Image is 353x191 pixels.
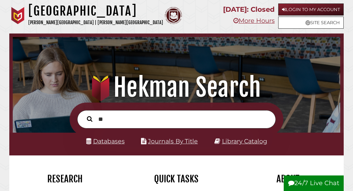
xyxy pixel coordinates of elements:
[28,19,163,27] p: [PERSON_NAME][GEOGRAPHIC_DATA] | [PERSON_NAME][GEOGRAPHIC_DATA]
[9,7,27,24] img: Calvin University
[278,3,344,16] a: Login to My Account
[87,116,92,122] i: Search
[83,114,96,123] button: Search
[28,3,163,19] h1: [GEOGRAPHIC_DATA]
[126,173,227,185] h2: Quick Tasks
[223,3,275,16] p: [DATE]: Closed
[18,72,335,103] h1: Hekman Search
[148,137,198,145] a: Journals By Title
[14,173,115,185] h2: Research
[278,17,344,29] a: Site Search
[165,7,182,24] img: Calvin Theological Seminary
[233,17,275,25] a: More Hours
[86,137,125,145] a: Databases
[222,137,267,145] a: Library Catalog
[238,173,339,185] h2: About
